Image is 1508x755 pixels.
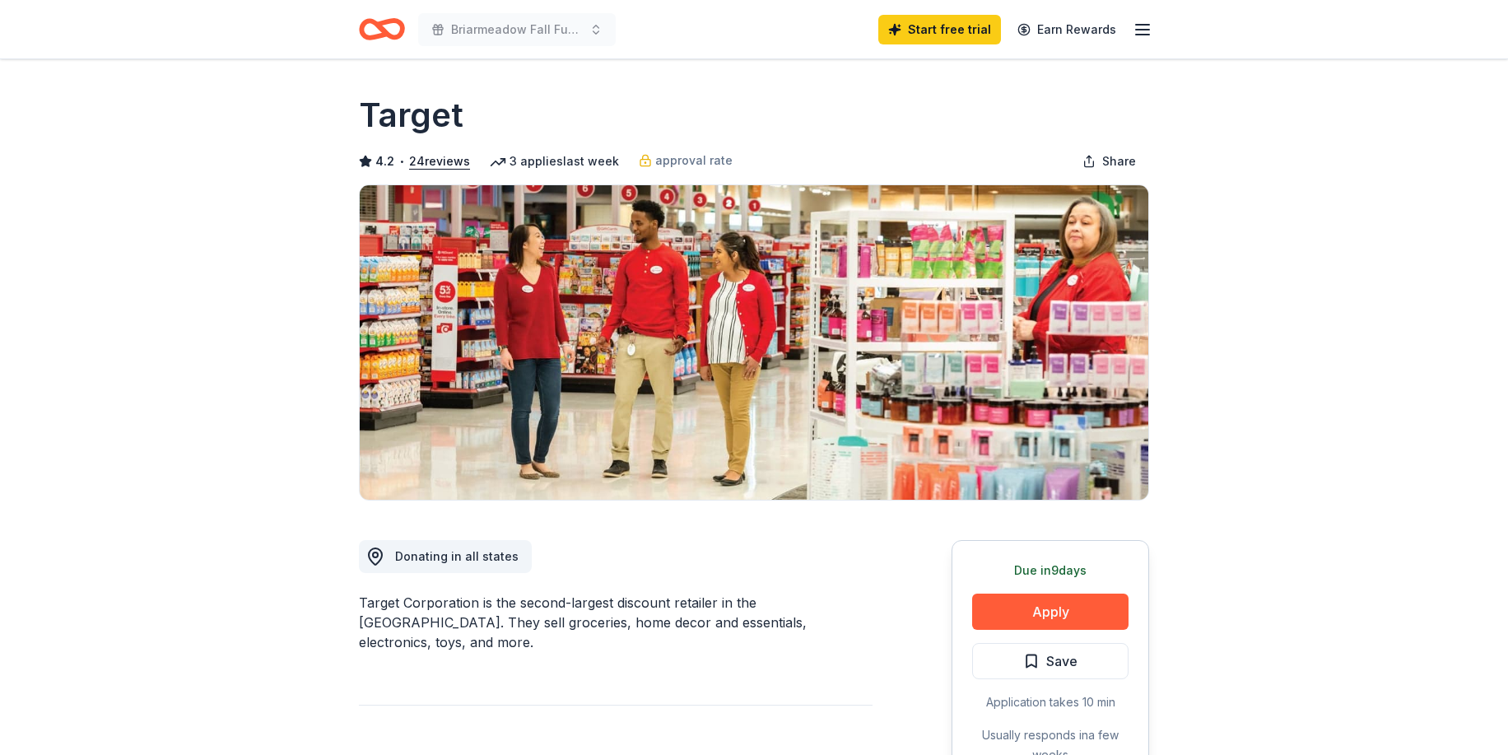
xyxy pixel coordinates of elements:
[972,561,1129,580] div: Due in 9 days
[639,151,733,170] a: approval rate
[451,20,583,40] span: Briarmeadow Fall Fundraiser
[972,692,1129,712] div: Application takes 10 min
[878,15,1001,44] a: Start free trial
[360,185,1148,500] img: Image for Target
[375,151,394,171] span: 4.2
[359,593,873,652] div: Target Corporation is the second-largest discount retailer in the [GEOGRAPHIC_DATA]. They sell gr...
[490,151,619,171] div: 3 applies last week
[359,92,463,138] h1: Target
[395,549,519,563] span: Donating in all states
[1046,650,1077,672] span: Save
[1008,15,1126,44] a: Earn Rewards
[655,151,733,170] span: approval rate
[972,594,1129,630] button: Apply
[359,10,405,49] a: Home
[409,151,470,171] button: 24reviews
[972,643,1129,679] button: Save
[399,155,405,168] span: •
[1102,151,1136,171] span: Share
[418,13,616,46] button: Briarmeadow Fall Fundraiser
[1069,145,1149,178] button: Share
